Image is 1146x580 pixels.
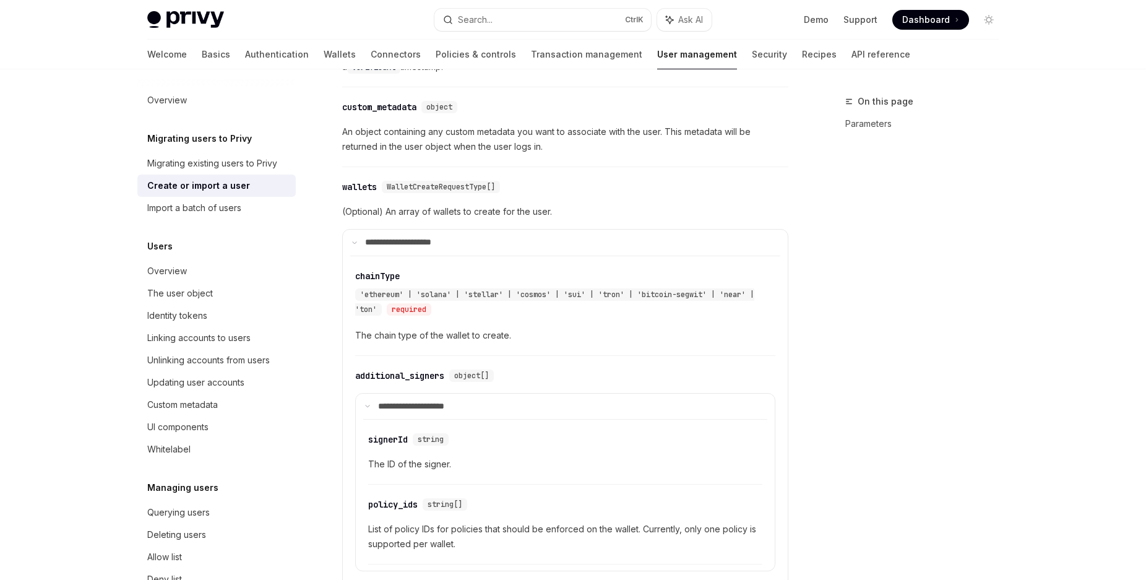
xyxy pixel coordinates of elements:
[371,40,421,69] a: Connectors
[137,152,296,175] a: Migrating existing users to Privy
[387,303,431,316] div: required
[342,101,416,113] div: custom_metadata
[147,505,210,520] div: Querying users
[368,433,408,446] div: signerId
[426,102,452,112] span: object
[368,498,418,511] div: policy_ids
[147,550,182,565] div: Allow list
[387,182,495,192] span: WalletCreateRequestType[]
[342,181,377,193] div: wallets
[147,331,251,345] div: Linking accounts to users
[137,327,296,349] a: Linking accounts to users
[454,371,489,381] span: object[]
[147,131,252,146] h5: Migrating users to Privy
[147,201,241,215] div: Import a batch of users
[657,9,712,31] button: Ask AI
[428,500,462,509] span: string[]
[147,156,277,171] div: Migrating existing users to Privy
[147,480,218,495] h5: Managing users
[324,40,356,69] a: Wallets
[752,40,787,69] a: Security
[342,124,788,154] span: An object containing any custom metadata you want to associate with the user. This metadata will ...
[137,524,296,546] a: Deleting users
[137,197,296,219] a: Import a batch of users
[368,457,762,472] span: The ID of the signer.
[147,308,207,323] div: Identity tokens
[804,14,829,26] a: Demo
[843,14,877,26] a: Support
[434,9,651,31] button: Search...CtrlK
[802,40,837,69] a: Recipes
[368,522,762,552] span: List of policy IDs for policies that should be enforced on the wallet. Currently, only one policy...
[979,10,999,30] button: Toggle dark mode
[858,94,913,109] span: On this page
[147,527,206,542] div: Deleting users
[845,114,1009,134] a: Parameters
[137,349,296,371] a: Unlinking accounts from users
[137,501,296,524] a: Querying users
[355,270,400,282] div: chainType
[137,371,296,394] a: Updating user accounts
[892,10,969,30] a: Dashboard
[458,12,493,27] div: Search...
[147,353,270,368] div: Unlinking accounts from users
[147,11,224,28] img: light logo
[137,438,296,461] a: Whitelabel
[137,282,296,305] a: The user object
[147,93,187,108] div: Overview
[137,260,296,282] a: Overview
[625,15,644,25] span: Ctrl K
[851,40,910,69] a: API reference
[147,239,173,254] h5: Users
[137,305,296,327] a: Identity tokens
[137,175,296,197] a: Create or import a user
[342,204,788,219] span: (Optional) An array of wallets to create for the user.
[147,286,213,301] div: The user object
[147,397,218,412] div: Custom metadata
[355,328,775,343] span: The chain type of the wallet to create.
[531,40,642,69] a: Transaction management
[147,264,187,279] div: Overview
[137,546,296,568] a: Allow list
[147,442,191,457] div: Whitelabel
[436,40,516,69] a: Policies & controls
[147,40,187,69] a: Welcome
[137,394,296,416] a: Custom metadata
[418,435,444,444] span: string
[137,89,296,111] a: Overview
[355,370,444,382] div: additional_signers
[245,40,309,69] a: Authentication
[147,178,250,193] div: Create or import a user
[902,14,950,26] span: Dashboard
[202,40,230,69] a: Basics
[678,14,703,26] span: Ask AI
[355,290,754,314] span: 'ethereum' | 'solana' | 'stellar' | 'cosmos' | 'sui' | 'tron' | 'bitcoin-segwit' | 'near' | 'ton'
[137,416,296,438] a: UI components
[657,40,737,69] a: User management
[147,375,244,390] div: Updating user accounts
[147,420,209,435] div: UI components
